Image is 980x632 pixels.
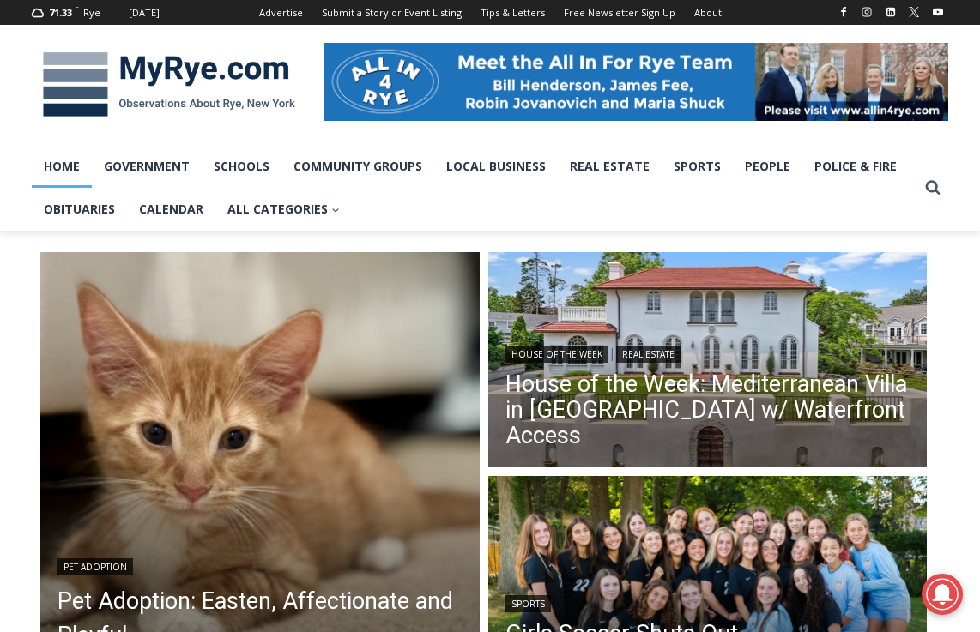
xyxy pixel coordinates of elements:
[324,43,948,120] img: All in for Rye
[127,188,215,231] a: Calendar
[488,252,928,472] a: Read More House of the Week: Mediterranean Villa in Mamaroneck w/ Waterfront Access
[49,6,72,19] span: 71.33
[202,145,281,188] a: Schools
[488,252,928,472] img: 514 Alda Road, Mamaroneck
[802,145,909,188] a: Police & Fire
[215,188,352,231] a: All Categories
[833,2,854,22] a: Facebook
[32,40,306,129] img: MyRye.com
[75,3,79,13] span: F
[32,145,92,188] a: Home
[32,145,917,232] nav: Primary Navigation
[505,346,608,363] a: House of the Week
[904,2,924,22] a: X
[32,188,127,231] a: Obituaries
[505,342,910,363] div: |
[558,145,662,188] a: Real Estate
[281,145,434,188] a: Community Groups
[505,371,910,448] a: House of the Week: Mediterranean Villa in [GEOGRAPHIC_DATA] w/ Waterfront Access
[83,5,100,21] div: Rye
[227,200,340,219] span: All Categories
[57,558,133,575] a: Pet Adoption
[434,145,558,188] a: Local Business
[733,145,802,188] a: People
[856,2,877,22] a: Instagram
[129,5,160,21] div: [DATE]
[92,145,202,188] a: Government
[616,346,681,363] a: Real Estate
[880,2,901,22] a: Linkedin
[662,145,733,188] a: Sports
[928,2,948,22] a: YouTube
[505,595,551,612] a: Sports
[917,172,948,203] button: View Search Form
